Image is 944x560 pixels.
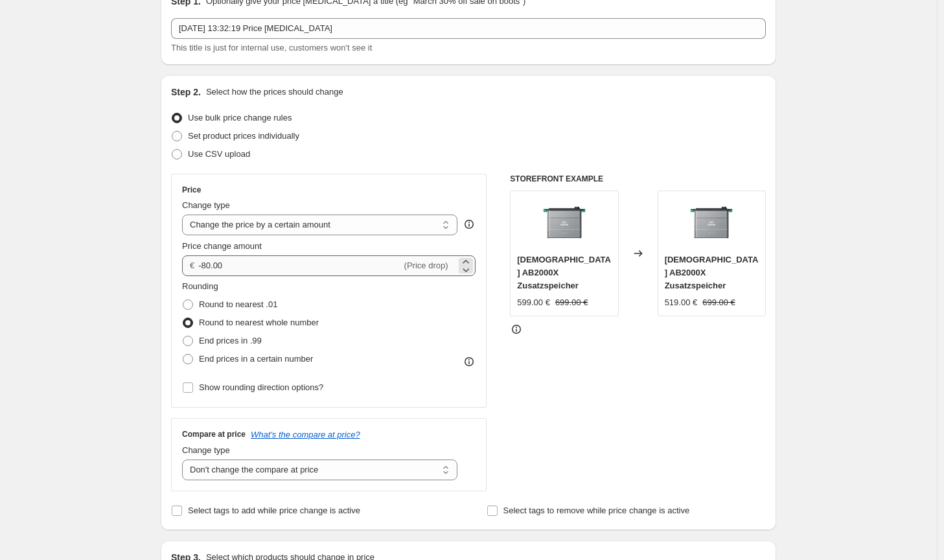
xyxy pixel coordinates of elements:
div: 599.00 € [517,296,550,309]
span: Round to nearest .01 [199,299,277,309]
strike: 699.00 € [555,296,588,309]
h6: STOREFRONT EXAMPLE [510,174,766,184]
span: Select tags to add while price change is active [188,506,360,515]
span: Use CSV upload [188,149,250,159]
span: € [190,261,194,270]
h3: Compare at price [182,429,246,439]
span: End prices in a certain number [199,354,313,364]
span: This title is just for internal use, customers won't see it [171,43,372,52]
h3: Price [182,185,201,195]
div: 519.00 € [665,296,698,309]
input: 30% off holiday sale [171,18,766,39]
span: Use bulk price change rules [188,113,292,122]
span: (Price drop) [404,261,448,270]
span: Rounding [182,281,218,291]
h2: Step 2. [171,86,201,99]
div: help [463,218,476,231]
span: Change type [182,200,230,210]
img: Zendure_AB2000X_1_80x.webp [685,198,737,250]
button: What's the compare at price? [251,430,360,439]
strike: 699.00 € [702,296,735,309]
span: [DEMOGRAPHIC_DATA] AB2000X Zusatzspeicher [665,255,759,290]
span: Round to nearest whole number [199,318,319,327]
span: End prices in .99 [199,336,262,345]
span: Select tags to remove while price change is active [503,506,690,515]
span: Show rounding direction options? [199,382,323,392]
input: -10.00 [198,255,401,276]
span: Price change amount [182,241,262,251]
img: Zendure_AB2000X_1_80x.webp [538,198,590,250]
p: Select how the prices should change [206,86,343,99]
span: [DEMOGRAPHIC_DATA] AB2000X Zusatzspeicher [517,255,611,290]
span: Set product prices individually [188,131,299,141]
span: Change type [182,445,230,455]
